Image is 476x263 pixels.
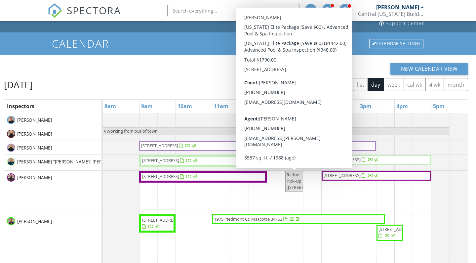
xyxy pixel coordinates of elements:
[425,78,444,91] button: 4 wk
[52,38,424,49] h1: Calendar
[212,101,230,111] a: 11am
[139,101,154,111] a: 9am
[353,78,368,91] button: list
[7,173,15,182] img: john.png
[7,157,15,166] img: jay_padilla.png
[358,11,424,17] div: Central Florida Building Inspectors
[378,226,416,232] span: [STREET_ADDRESS]
[386,20,424,26] div: Support Center
[106,128,158,134] span: Working from out of town
[377,18,427,30] a: Support Center
[395,101,410,111] a: 4pm
[249,101,267,111] a: 12pm
[141,143,178,149] span: [STREET_ADDRESS]
[376,4,419,11] div: [PERSON_NAME]
[324,156,361,162] span: [STREET_ADDRESS]
[322,101,337,111] a: 2pm
[7,144,15,152] img: abdiel_1.png
[142,173,179,179] span: [STREET_ADDRESS]
[324,172,361,178] span: [STREET_ADDRESS]
[390,63,468,75] button: New Calendar View
[404,78,426,91] button: cal wk
[7,116,15,124] img: jt.png
[167,4,299,17] input: Search everything...
[67,3,121,17] span: SPECTORA
[4,78,33,91] h2: [DATE]
[319,78,334,92] button: Previous day
[142,157,179,163] span: [STREET_ADDRESS]
[16,158,129,165] span: [PERSON_NAME] "[PERSON_NAME]" [PERSON_NAME]
[16,145,53,151] span: [PERSON_NAME]
[176,101,194,111] a: 10am
[291,78,315,91] button: [DATE]
[7,103,34,110] span: Inspectors
[369,39,423,48] div: Calendar Settings
[368,78,384,91] button: day
[285,101,300,111] a: 1pm
[7,130,15,138] img: andrew.png
[16,131,53,137] span: [PERSON_NAME]
[7,217,15,225] img: bryon.png
[48,3,62,18] img: The Best Home Inspection Software - Spectora
[358,101,373,111] a: 3pm
[444,78,468,91] button: month
[16,174,53,181] span: [PERSON_NAME]
[334,78,349,92] button: Next day
[369,38,424,49] a: Calendar Settings
[142,217,179,223] span: [STREET_ADDRESS]
[287,172,326,190] span: Radon Pick-Up ([STREET_ADDRESS])
[431,101,446,111] a: 5pm
[214,216,282,222] span: 1975 Piedmont Ct, Mascotte 34753
[16,117,53,123] span: [PERSON_NAME]
[48,9,121,23] a: SPECTORA
[16,218,53,225] span: [PERSON_NAME]
[103,101,118,111] a: 8am
[384,78,404,91] button: week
